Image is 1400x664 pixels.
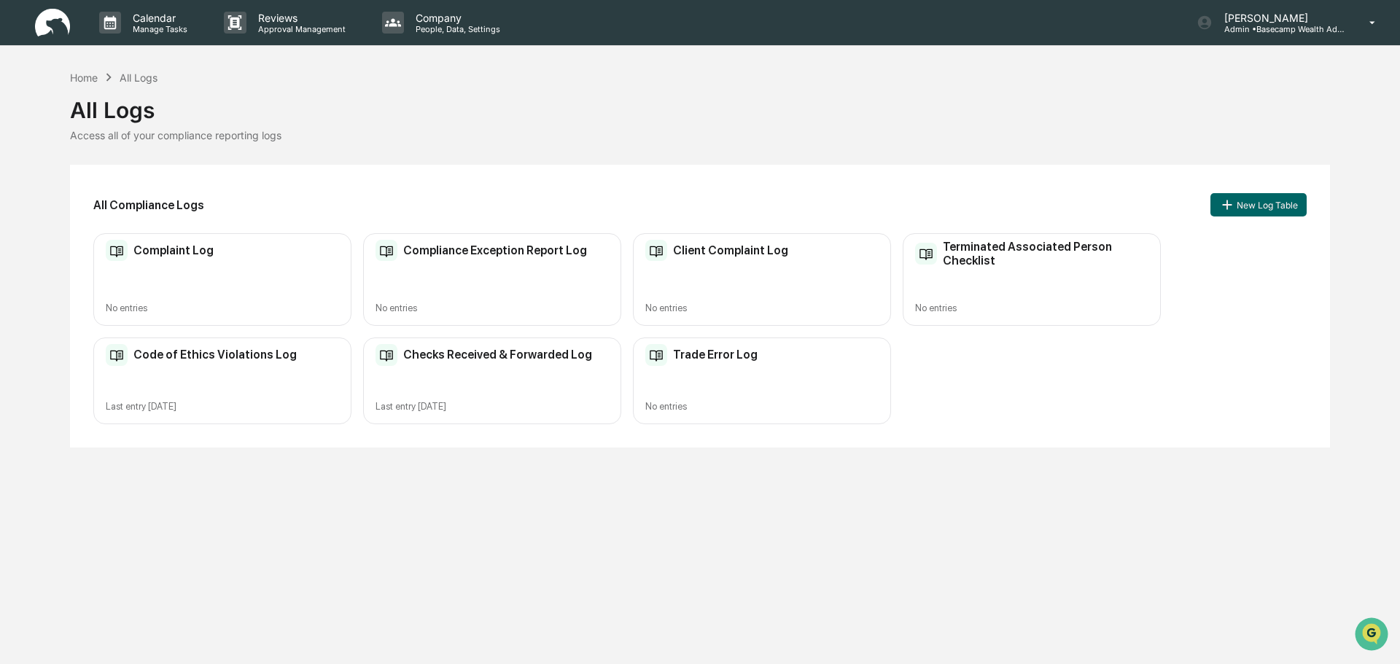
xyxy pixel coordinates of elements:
[673,348,758,362] h2: Trade Error Log
[35,9,70,37] img: logo
[404,24,507,34] p: People, Data, Settings
[404,12,507,24] p: Company
[376,302,609,313] div: No entries
[106,401,339,412] div: Last entry [DATE]
[943,240,1148,267] h2: Terminated Associated Person Checklist
[673,243,788,257] h2: Client Complaint Log
[133,243,214,257] h2: Complaint Log
[106,302,339,313] div: No entries
[645,401,879,412] div: No entries
[120,71,157,84] div: All Logs
[915,243,937,265] img: Compliance Log Table Icon
[376,401,609,412] div: Last entry [DATE]
[50,112,239,126] div: Start new chat
[70,85,1330,123] div: All Logs
[100,178,187,204] a: 🗄️Attestations
[403,348,592,362] h2: Checks Received & Forwarded Log
[70,71,98,84] div: Home
[121,12,195,24] p: Calendar
[93,198,204,212] h2: All Compliance Logs
[121,24,195,34] p: Manage Tasks
[133,348,297,362] h2: Code of Ethics Violations Log
[29,184,94,198] span: Preclearance
[106,240,128,262] img: Compliance Log Table Icon
[248,116,265,133] button: Start new chat
[645,240,667,262] img: Compliance Log Table Icon
[246,24,353,34] p: Approval Management
[106,344,128,366] img: Compliance Log Table Icon
[70,129,1330,141] div: Access all of your compliance reporting logs
[1213,12,1348,24] p: [PERSON_NAME]
[915,302,1148,313] div: No entries
[376,344,397,366] img: Compliance Log Table Icon
[246,12,353,24] p: Reviews
[403,243,587,257] h2: Compliance Exception Report Log
[103,246,176,258] a: Powered byPylon
[15,31,265,54] p: How can we help?
[1353,616,1393,655] iframe: Open customer support
[145,247,176,258] span: Pylon
[106,185,117,197] div: 🗄️
[50,126,184,138] div: We're available if you need us!
[645,344,667,366] img: Compliance Log Table Icon
[1210,193,1307,216] button: New Log Table
[645,302,879,313] div: No entries
[120,184,181,198] span: Attestations
[15,112,41,138] img: 1746055101610-c473b297-6a78-478c-a979-82029cc54cd1
[9,206,98,232] a: 🔎Data Lookup
[376,240,397,262] img: Compliance Log Table Icon
[9,178,100,204] a: 🖐️Preclearance
[1213,24,1348,34] p: Admin • Basecamp Wealth Advisors
[29,211,92,226] span: Data Lookup
[15,213,26,224] div: 🔎
[15,185,26,197] div: 🖐️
